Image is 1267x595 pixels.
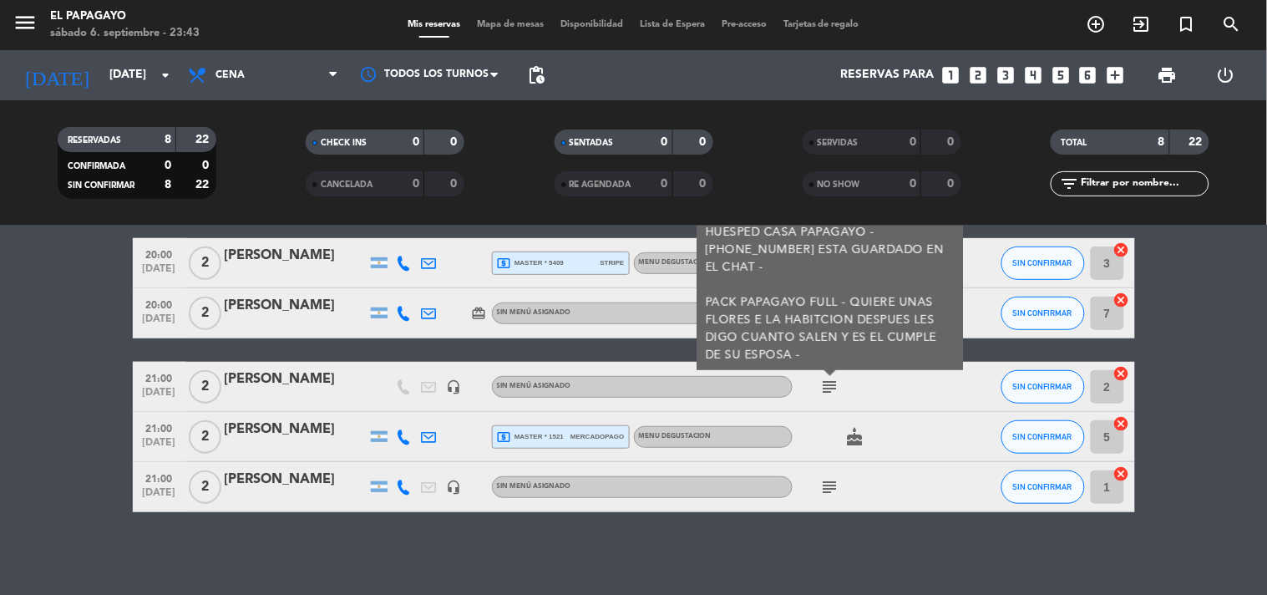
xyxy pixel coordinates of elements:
[139,263,180,282] span: [DATE]
[497,309,571,316] span: Sin menú asignado
[820,477,840,497] i: subject
[775,20,868,29] span: Tarjetas de regalo
[225,419,367,440] div: [PERSON_NAME]
[1132,14,1152,34] i: exit_to_app
[472,306,487,321] i: card_giftcard
[1087,14,1107,34] i: add_circle_outline
[818,139,859,147] span: SERVIDAS
[1113,365,1130,382] i: cancel
[155,65,175,85] i: arrow_drop_down
[1158,65,1178,85] span: print
[139,368,180,387] span: 21:00
[910,136,916,148] strong: 0
[215,69,245,81] span: Cena
[497,430,565,445] span: master * 1521
[1177,14,1197,34] i: turned_in_not
[139,437,180,456] span: [DATE]
[639,433,712,440] span: MENU DEGUSTACION
[165,134,171,145] strong: 8
[1001,370,1085,404] button: SIN CONFIRMAR
[910,178,916,190] strong: 0
[165,179,171,191] strong: 8
[1059,174,1079,194] i: filter_list
[705,224,955,364] div: HUESPED CASA PAPAGAYO - [PHONE_NUMBER] ESTA GUARDADO EN EL CHAT - PACK PAPAGAYO FULL - QUIERE UNA...
[497,256,512,271] i: local_atm
[321,139,367,147] span: CHECK INS
[50,25,200,42] div: sábado 6. septiembre - 23:43
[1013,258,1072,267] span: SIN CONFIRMAR
[1001,247,1085,280] button: SIN CONFIRMAR
[321,181,372,189] span: CANCELADA
[713,20,775,29] span: Pre-acceso
[68,181,134,190] span: SIN CONFIRMAR
[447,480,462,495] i: headset_mic
[1001,470,1085,504] button: SIN CONFIRMAR
[139,487,180,506] span: [DATE]
[68,136,121,145] span: RESERVADAS
[552,20,631,29] span: Disponibilidad
[940,64,961,86] i: looks_one
[225,469,367,491] div: [PERSON_NAME]
[1113,465,1130,482] i: cancel
[189,297,221,330] span: 2
[820,377,840,397] i: subject
[1079,175,1209,193] input: Filtrar por nombre...
[631,20,713,29] span: Lista de Espera
[947,178,957,190] strong: 0
[413,178,419,190] strong: 0
[840,69,934,82] span: Reservas para
[526,65,546,85] span: pending_actions
[1013,308,1072,318] span: SIN CONFIRMAR
[570,139,614,147] span: SENTADAS
[1113,242,1130,258] i: cancel
[413,136,419,148] strong: 0
[497,483,571,490] span: Sin menú asignado
[189,420,221,454] span: 2
[497,256,565,271] span: master * 5409
[68,162,125,170] span: CONFIRMADA
[139,418,180,437] span: 21:00
[1189,136,1206,148] strong: 22
[399,20,469,29] span: Mis reservas
[195,179,212,191] strong: 22
[1061,139,1087,147] span: TOTAL
[13,57,101,94] i: [DATE]
[1158,136,1165,148] strong: 8
[1105,64,1127,86] i: add_box
[497,383,571,389] span: Sin menú asignado
[447,379,462,394] i: headset_mic
[225,245,367,267] div: [PERSON_NAME]
[451,136,461,148] strong: 0
[967,64,989,86] i: looks_two
[570,431,624,442] span: mercadopago
[139,244,180,263] span: 20:00
[1013,482,1072,491] span: SIN CONFIRMAR
[1001,297,1085,330] button: SIN CONFIRMAR
[570,181,631,189] span: RE AGENDADA
[451,178,461,190] strong: 0
[139,468,180,487] span: 21:00
[1113,292,1130,308] i: cancel
[1197,50,1254,100] div: LOG OUT
[165,160,171,171] strong: 0
[189,370,221,404] span: 2
[139,313,180,333] span: [DATE]
[661,136,668,148] strong: 0
[225,295,367,317] div: [PERSON_NAME]
[1022,64,1044,86] i: looks_4
[845,427,865,447] i: cake
[50,8,200,25] div: El Papagayo
[1215,65,1235,85] i: power_settings_new
[497,430,512,445] i: local_atm
[13,10,38,41] button: menu
[818,181,860,189] span: NO SHOW
[947,136,957,148] strong: 0
[225,369,367,390] div: [PERSON_NAME]
[13,10,38,35] i: menu
[189,470,221,504] span: 2
[1222,14,1242,34] i: search
[995,64,1016,86] i: looks_3
[1113,415,1130,432] i: cancel
[699,178,709,190] strong: 0
[1001,420,1085,454] button: SIN CONFIRMAR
